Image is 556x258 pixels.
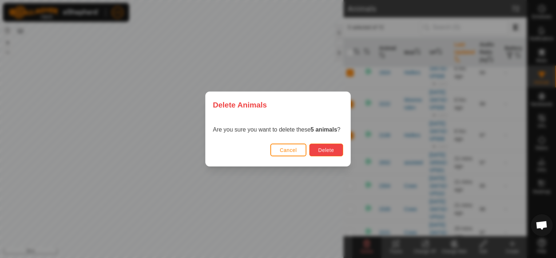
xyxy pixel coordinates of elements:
span: Cancel [280,147,297,153]
div: Delete Animals [206,92,350,118]
span: Are you sure you want to delete these ? [213,126,340,133]
button: Delete [309,144,343,156]
span: Delete [318,147,334,153]
strong: 5 animals [311,126,337,133]
button: Cancel [270,144,306,156]
div: Open chat [531,214,553,236]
